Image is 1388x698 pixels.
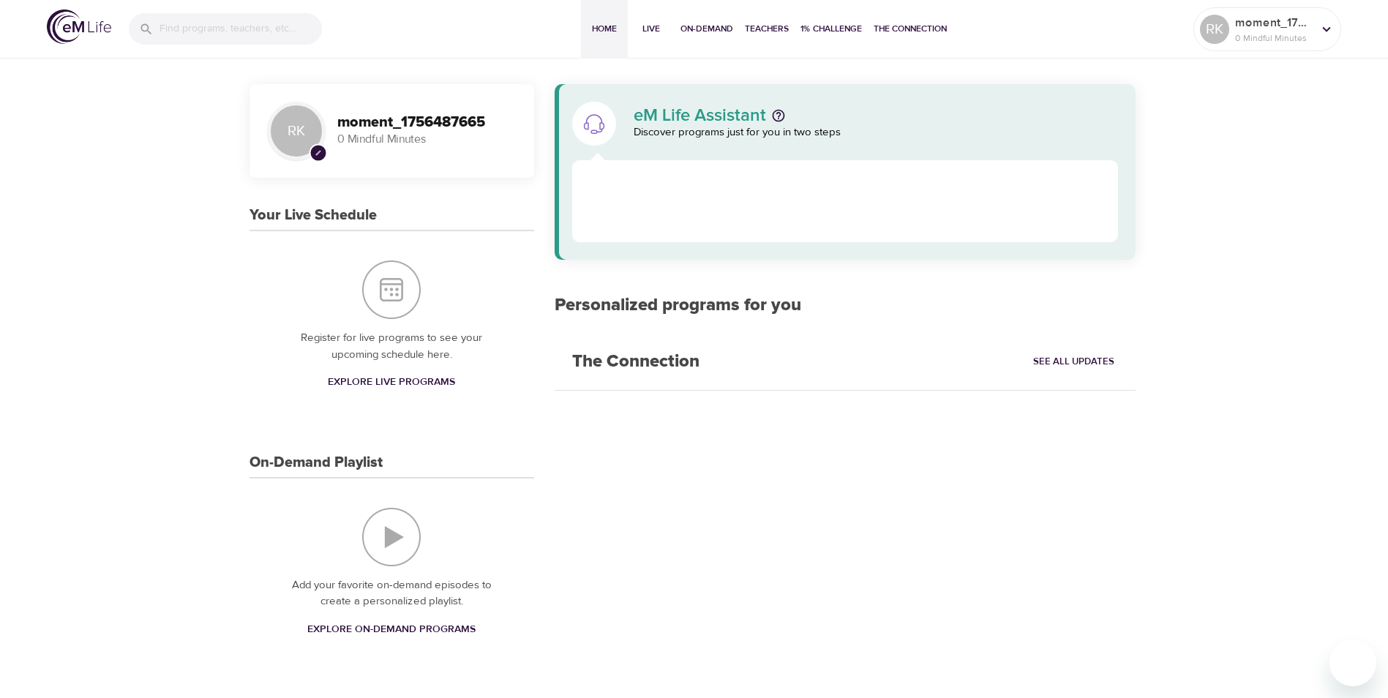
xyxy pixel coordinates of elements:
[279,577,505,610] p: Add your favorite on-demand episodes to create a personalized playlist.
[1029,350,1118,373] a: See All Updates
[362,260,421,319] img: Your Live Schedule
[634,124,1119,141] p: Discover programs just for you in two steps
[1200,15,1229,44] div: RK
[1235,31,1313,45] p: 0 Mindful Minutes
[362,508,421,566] img: On-Demand Playlist
[680,21,733,37] span: On-Demand
[1235,14,1313,31] p: moment_1756487665
[1329,639,1376,686] iframe: Button to launch messaging window
[250,454,383,471] h3: On-Demand Playlist
[322,369,461,396] a: Explore Live Programs
[800,21,862,37] span: 1% Challenge
[634,21,669,37] span: Live
[587,21,622,37] span: Home
[47,10,111,44] img: logo
[301,616,481,643] a: Explore On-Demand Programs
[328,373,455,391] span: Explore Live Programs
[874,21,947,37] span: The Connection
[745,21,789,37] span: Teachers
[160,13,322,45] input: Find programs, teachers, etc...
[337,114,517,131] h3: moment_1756487665
[582,112,606,135] img: eM Life Assistant
[279,330,505,363] p: Register for live programs to see your upcoming schedule here.
[337,131,517,148] p: 0 Mindful Minutes
[634,107,766,124] p: eM Life Assistant
[1033,353,1114,370] span: See All Updates
[555,295,1136,316] h2: Personalized programs for you
[307,620,476,639] span: Explore On-Demand Programs
[555,334,717,390] h2: The Connection
[250,207,377,224] h3: Your Live Schedule
[267,102,326,160] div: RK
